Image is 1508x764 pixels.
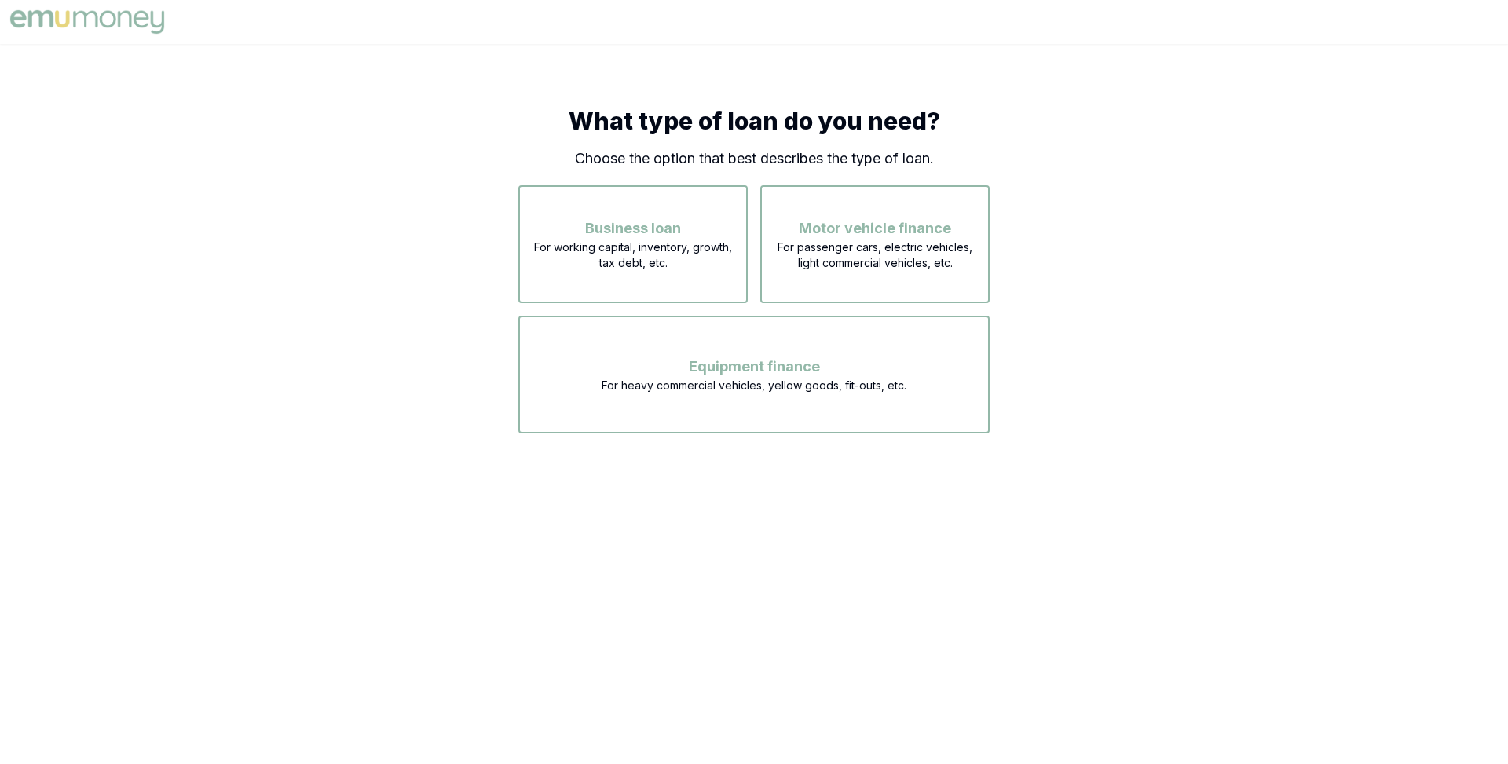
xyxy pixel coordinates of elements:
[760,221,990,236] a: Motor vehicle financeFor passenger cars, electric vehicles, light commercial vehicles, etc.
[518,316,990,433] button: Equipment financeFor heavy commercial vehicles, yellow goods, fit-outs, etc.
[585,218,681,239] span: Business loan
[602,378,906,393] span: For heavy commercial vehicles, yellow goods, fit-outs, etc.
[518,185,748,303] button: Business loanFor working capital, inventory, growth, tax debt, etc.
[518,148,990,170] p: Choose the option that best describes the type of loan.
[760,185,990,303] button: Motor vehicle financeFor passenger cars, electric vehicles, light commercial vehicles, etc.
[689,356,820,378] span: Equipment finance
[518,221,748,236] a: Business loanFor working capital, inventory, growth, tax debt, etc.
[774,239,975,271] span: For passenger cars, electric vehicles, light commercial vehicles, etc.
[518,107,990,135] h1: What type of loan do you need?
[518,359,990,375] a: Equipment financeFor heavy commercial vehicles, yellow goods, fit-outs, etc.
[799,218,951,239] span: Motor vehicle finance
[533,239,734,271] span: For working capital, inventory, growth, tax debt, etc.
[6,6,168,38] img: Emu Money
